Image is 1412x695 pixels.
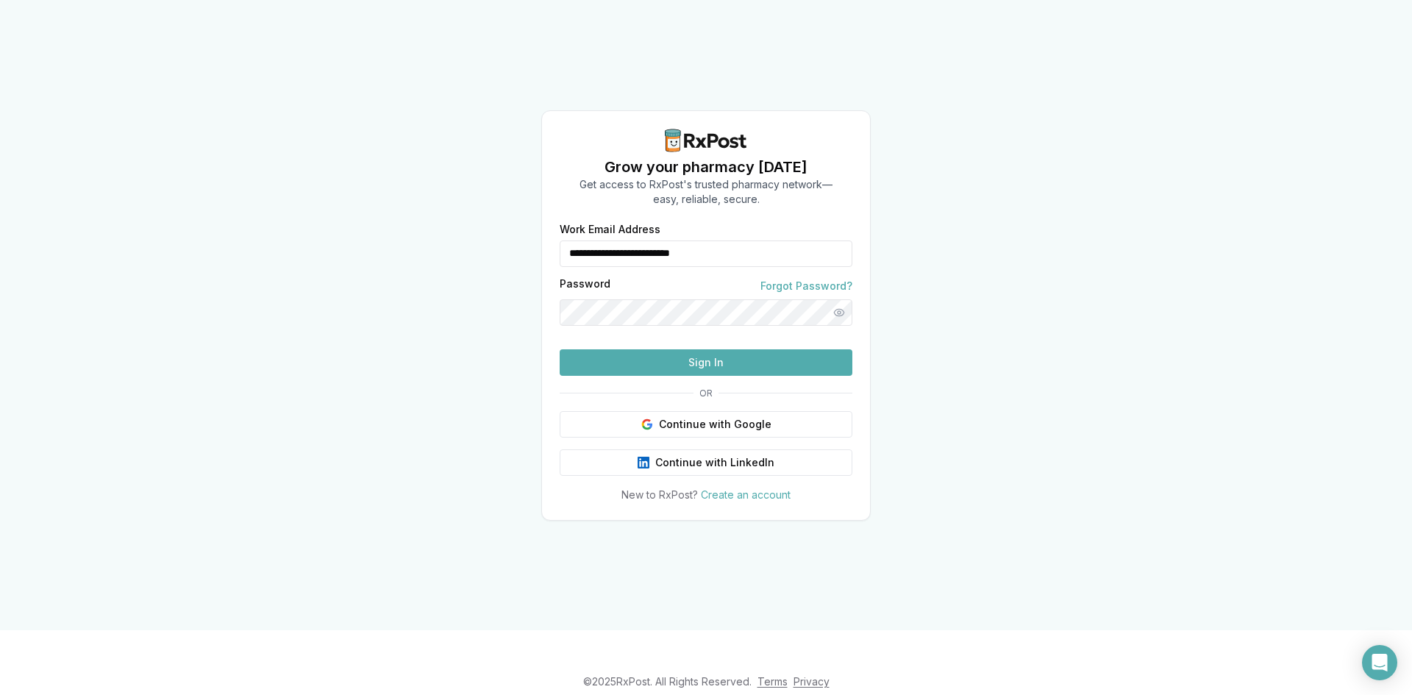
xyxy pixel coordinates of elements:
[560,224,852,235] label: Work Email Address
[826,299,852,326] button: Show password
[693,388,719,399] span: OR
[560,411,852,438] button: Continue with Google
[701,488,791,501] a: Create an account
[580,177,832,207] p: Get access to RxPost's trusted pharmacy network— easy, reliable, secure.
[641,418,653,430] img: Google
[794,675,830,688] a: Privacy
[560,349,852,376] button: Sign In
[659,129,753,152] img: RxPost Logo
[560,449,852,476] button: Continue with LinkedIn
[760,279,852,293] a: Forgot Password?
[638,457,649,468] img: LinkedIn
[757,675,788,688] a: Terms
[580,157,832,177] h1: Grow your pharmacy [DATE]
[560,279,610,293] label: Password
[621,488,698,501] span: New to RxPost?
[1362,645,1397,680] div: Open Intercom Messenger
